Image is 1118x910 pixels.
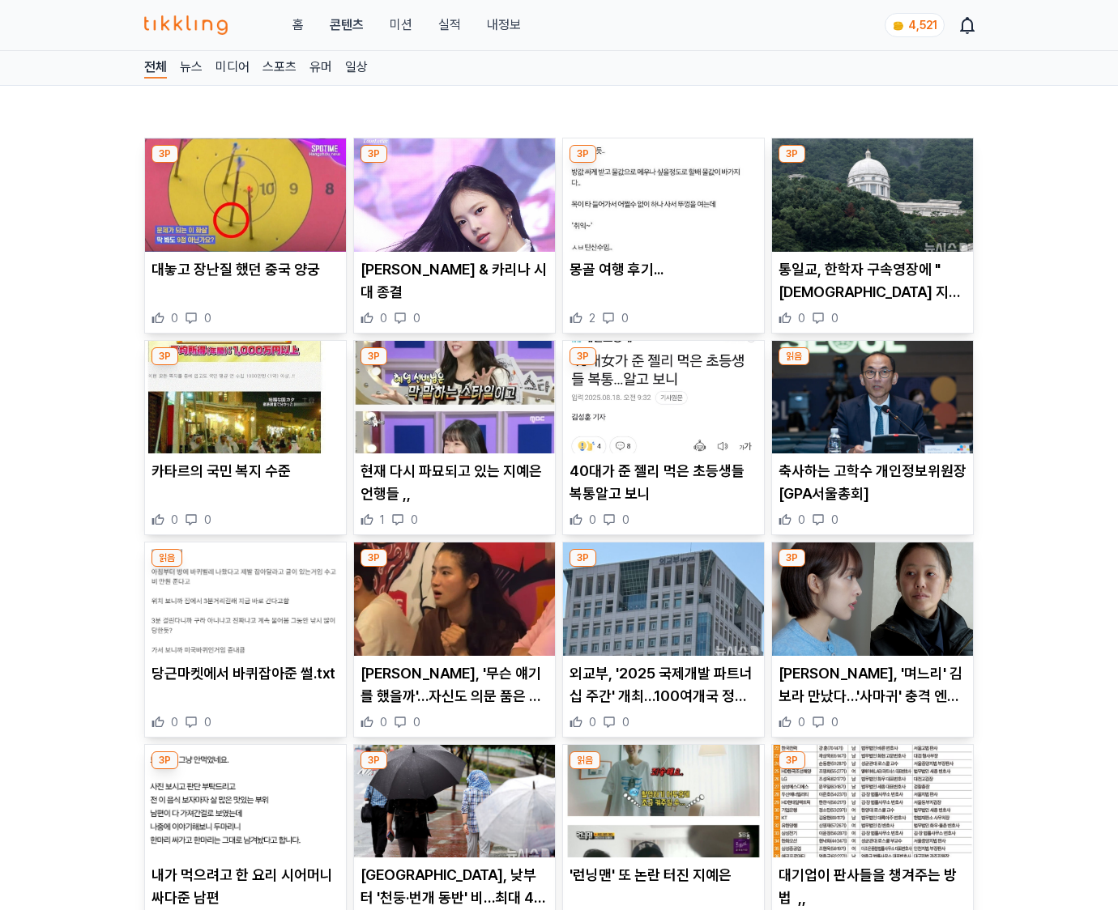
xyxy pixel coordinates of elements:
[171,714,178,730] span: 0
[413,714,420,730] span: 0
[171,310,178,326] span: 0
[589,310,595,326] span: 2
[831,714,838,730] span: 0
[353,542,556,738] div: 3P 박주현, '무슨 얘기를 했을까'…자신도 의문 품은 열정적 셀프 폭로 [PERSON_NAME], '무슨 얘기를 했을까'…자신도 의문 품은 열정적 셀프 폭로 0 0
[309,57,332,79] a: 유머
[589,512,596,528] span: 0
[563,745,764,858] img: '런닝맨' 또 논란 터진 지예은
[204,310,211,326] span: 0
[831,310,838,326] span: 0
[570,751,600,769] div: 읽음
[570,347,596,365] div: 3P
[779,751,805,769] div: 3P
[771,542,974,738] div: 3P 고현정, '며느리' 김보라 만났다…'사마귀' 충격 엔딩 직후 공개 [PERSON_NAME], '며느리' 김보라 만났다…'사마귀' 충격 엔딩 직후 공개 0 0
[570,864,757,887] p: '런닝맨' 또 논란 터진 지예은
[892,19,905,32] img: coin
[771,138,974,334] div: 3P 통일교, 한학자 구속영장에 "종교 지도자 탄압…참담" 통일교, 한학자 구속영장에 "[DEMOGRAPHIC_DATA] 지도자 탄압…[DEMOGRAPHIC_DATA]" 0 0
[570,549,596,567] div: 3P
[361,460,548,505] p: 현재 다시 파묘되고 있는 지예은 언행들 ,,
[292,15,304,35] a: 홈
[487,15,521,35] a: 내정보
[622,512,629,528] span: 0
[831,512,838,528] span: 0
[215,57,250,79] a: 미디어
[563,542,764,656] img: 외교부, '2025 국제개발 파트너십 주간' 개최…100여개국 정부 등 참여
[798,310,805,326] span: 0
[354,542,555,656] img: 박주현, '무슨 얘기를 했을까'…자신도 의문 품은 열정적 셀프 폭로
[144,57,167,79] a: 전체
[798,714,805,730] span: 0
[330,15,364,35] a: 콘텐츠
[622,714,629,730] span: 0
[438,15,461,35] a: 실적
[151,864,339,909] p: 내가 먹으려고 한 요리 시어머니 싸다준 남편
[570,662,757,708] p: 외교부, '2025 국제개발 파트너십 주간' 개최…100여개국 정부 등 참여
[361,751,387,769] div: 3P
[361,662,548,708] p: [PERSON_NAME], '무슨 얘기를 했을까'…자신도 의문 품은 열정적 셀프 폭로
[354,341,555,454] img: 현재 다시 파묘되고 있는 지예은 언행들 ,,
[772,542,973,656] img: 고현정, '며느리' 김보라 만났다…'사마귀' 충격 엔딩 직후 공개
[562,138,765,334] div: 3P 몽골 여행 후기... 몽골 여행 후기... 2 0
[779,347,809,365] div: 읽음
[570,258,757,281] p: 몽골 여행 후기...
[361,864,548,909] p: [GEOGRAPHIC_DATA], 낮부터 '천둥·번개 동반' 비…최대 40㎜
[144,138,347,334] div: 3P 대놓고 장난질 했던 중국 양궁 대놓고 장난질 했던 중국 양궁 0 0
[562,542,765,738] div: 3P 외교부, '2025 국제개발 파트너십 주간' 개최…100여개국 정부 등 참여 외교부, '2025 국제개발 파트너십 주간' 개최…100여개국 정부 등 참여 0 0
[145,138,346,252] img: 대놓고 장난질 했던 중국 양궁
[145,745,346,858] img: 내가 먹으려고 한 요리 시어머니 싸다준 남편
[380,310,387,326] span: 0
[779,662,967,708] p: [PERSON_NAME], '며느리' 김보라 만났다…'사마귀' 충격 엔딩 직후 공개
[361,549,387,567] div: 3P
[772,745,973,858] img: 대기업이 판사들을 챙겨주는 방법 ,,
[204,512,211,528] span: 0
[772,138,973,252] img: 통일교, 한학자 구속영장에 "종교 지도자 탄압…참담"
[204,714,211,730] span: 0
[772,341,973,454] img: 축사하는 고학수 개인정보위원장[GPA서울총회]
[145,542,346,656] img: 당근마켓에서 바퀴잡아준 썰.txt
[144,542,347,738] div: 읽음 당근마켓에서 바퀴잡아준 썰.txt 당근마켓에서 바퀴잡아준 썰.txt 0 0
[779,549,805,567] div: 3P
[361,145,387,163] div: 3P
[390,15,412,35] button: 미션
[779,460,967,505] p: 축사하는 고학수 개인정보위원장[GPA서울총회]
[771,340,974,536] div: 읽음 축사하는 고학수 개인정보위원장[GPA서울총회] 축사하는 고학수 개인정보위원장[GPA서울총회] 0 0
[145,341,346,454] img: 카타르의 국민 복지 수준
[144,340,347,536] div: 3P 카타르의 국민 복지 수준 카타르의 국민 복지 수준 0 0
[151,549,182,567] div: 읽음
[779,864,967,909] p: 대기업이 판사들을 챙겨주는 방법 ,,
[798,512,805,528] span: 0
[151,662,339,685] p: 당근마켓에서 바퀴잡아준 썰.txt
[570,460,757,505] p: 40대가 준 젤리 먹은 초등생들 복통알고 보니
[361,258,548,304] p: [PERSON_NAME] & 카리나 시대 종결
[908,19,937,32] span: 4,521
[345,57,368,79] a: 일상
[589,714,596,730] span: 0
[171,512,178,528] span: 0
[411,512,418,528] span: 0
[151,145,178,163] div: 3P
[354,138,555,252] img: 장원영 & 카리나 시대 종결
[151,258,339,281] p: 대놓고 장난질 했던 중국 양궁
[380,714,387,730] span: 0
[413,310,420,326] span: 0
[885,13,941,37] a: coin 4,521
[563,138,764,252] img: 몽골 여행 후기...
[262,57,297,79] a: 스포츠
[151,347,178,365] div: 3P
[353,340,556,536] div: 3P 현재 다시 파묘되고 있는 지예은 언행들 ,, 현재 다시 파묘되고 있는 지예은 언행들 ,, 1 0
[180,57,203,79] a: 뉴스
[380,512,385,528] span: 1
[779,145,805,163] div: 3P
[621,310,629,326] span: 0
[354,745,555,858] img: 인천, 낮부터 '천둥·번개 동반' 비…최대 40㎜
[562,340,765,536] div: 3P 40대가 준 젤리 먹은 초등생들 복통알고 보니 40대가 준 젤리 먹은 초등생들 복통알고 보니 0 0
[353,138,556,334] div: 3P 장원영 & 카리나 시대 종결 [PERSON_NAME] & 카리나 시대 종결 0 0
[361,347,387,365] div: 3P
[570,145,596,163] div: 3P
[563,341,764,454] img: 40대가 준 젤리 먹은 초등생들 복통알고 보니
[151,460,339,483] p: 카타르의 국민 복지 수준
[151,751,178,769] div: 3P
[779,258,967,304] p: 통일교, 한학자 구속영장에 "[DEMOGRAPHIC_DATA] 지도자 탄압…[DEMOGRAPHIC_DATA]"
[144,15,228,35] img: 티끌링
